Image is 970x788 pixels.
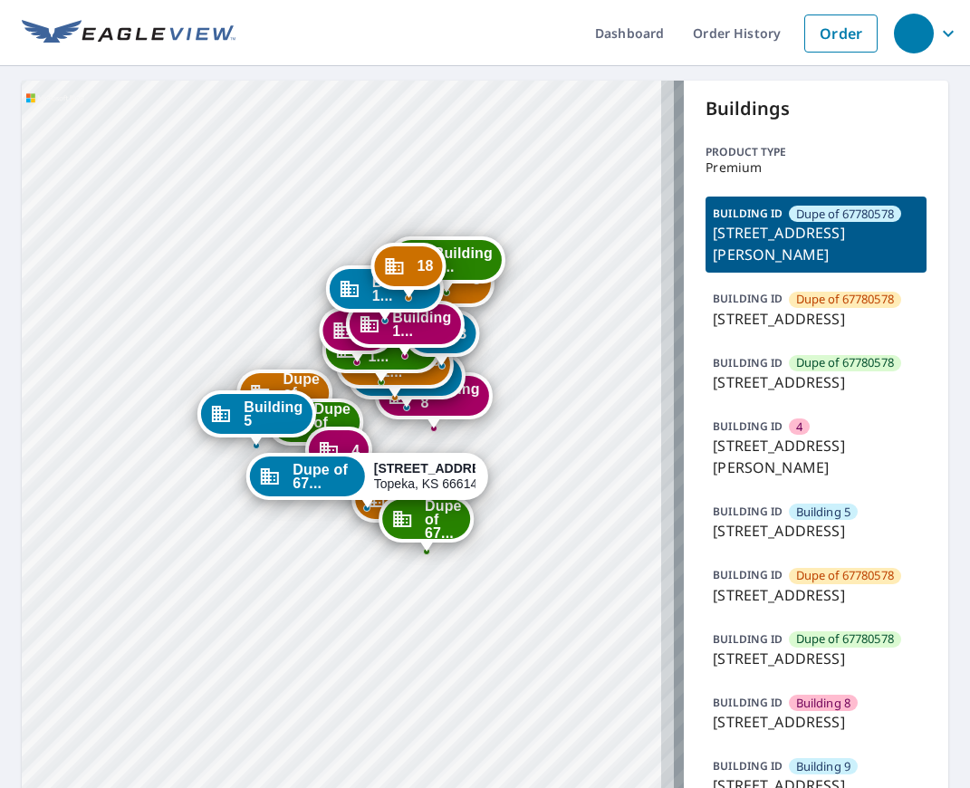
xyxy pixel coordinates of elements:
div: Dropped pin, building 4, Commercial property, 3925 Southwest Twilight Dr Topeka, KS 66614 [305,427,372,483]
span: Dupe of 67... [283,372,321,413]
p: BUILDING ID [713,758,783,774]
div: Dropped pin, building 13, Commercial property, 3925 Southwest Twilight Drive Topeka, KS 66614 [404,310,479,366]
img: EV Logo [22,20,235,47]
p: [STREET_ADDRESS][PERSON_NAME] [713,222,919,265]
span: Dupe of 67... [314,402,351,443]
span: Dupe of 67780578 [796,354,894,371]
span: Building 5 [796,504,851,521]
span: 4 [796,418,802,436]
p: [STREET_ADDRESS] [713,711,919,733]
p: BUILDING ID [713,504,783,519]
span: Building 5 [244,400,303,428]
span: Building 9 [796,758,851,775]
span: 13 [450,327,466,341]
div: Dropped pin, building Building 16, Commercial property, 3925 Southwest Twilight Drive Topeka, KS ... [346,301,464,357]
p: BUILDING ID [713,355,783,370]
p: [STREET_ADDRESS] [713,584,919,606]
span: Building 1... [372,275,431,303]
span: Dupe of 67780578 [796,291,894,308]
p: BUILDING ID [713,567,783,582]
span: Building 8 [420,382,479,409]
span: Building 8 [796,695,851,712]
div: Dropped pin, building Dupe of 67780578, Commercial property, 3925 SW Twilight Dr Topeka, KS 66614 [246,453,487,509]
div: Dropped pin, building Building 15, Commercial property, 3925 Southwest Twilight Drive Topeka, KS ... [388,236,505,293]
p: [STREET_ADDRESS] [713,371,919,393]
p: BUILDING ID [713,291,783,306]
span: Dupe of 67780578 [796,206,894,223]
span: Building 1... [392,311,451,338]
p: [STREET_ADDRESS] [713,308,919,330]
div: Topeka, KS 66614 [374,461,475,492]
p: BUILDING ID [713,206,783,221]
div: Dropped pin, building Dupe of 67780578, Commercial property, 3925 Southwest Twilight Drive Topeka... [237,370,333,426]
div: Dropped pin, building Building 17, Commercial property, 3925 Southwest Twilight Drive Topeka, KS ... [326,265,444,322]
p: BUILDING ID [713,631,783,647]
p: [STREET_ADDRESS] [713,648,919,669]
p: Product type [706,144,927,160]
div: Dropped pin, building Dupe of 67780578, Commercial property, 3925 Southwest Twilight Drive Topeka... [379,495,475,552]
p: Premium [706,160,927,175]
p: BUILDING ID [713,418,783,434]
p: [STREET_ADDRESS][PERSON_NAME] [713,435,919,478]
span: 4 [351,444,360,457]
strong: [STREET_ADDRESS] [374,461,502,476]
p: Buildings [706,95,927,122]
span: 18 [417,259,433,273]
span: Building 1... [368,336,427,363]
p: BUILDING ID [713,695,783,710]
span: Dupe of 67... [425,499,462,540]
a: Order [804,14,878,53]
span: Dupe of 67... [293,463,356,490]
div: Dropped pin, building Building 5, Commercial property, 3925 Southwest Twilight Drive Topeka, KS 6... [197,390,315,447]
p: [STREET_ADDRESS] [713,520,919,542]
span: Dupe of 67780578 [796,567,894,584]
span: Building 1... [434,246,493,274]
span: Dupe of 67780578 [796,630,894,648]
div: Dropped pin, building 18, Commercial property, 3925 Southwest Twilight Drive Topeka, KS 66614 [370,243,446,299]
div: Dropped pin, building 12, Commercial property, 3925 Southwest Twilight Drive Topeka, KS 66614 [320,307,395,363]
